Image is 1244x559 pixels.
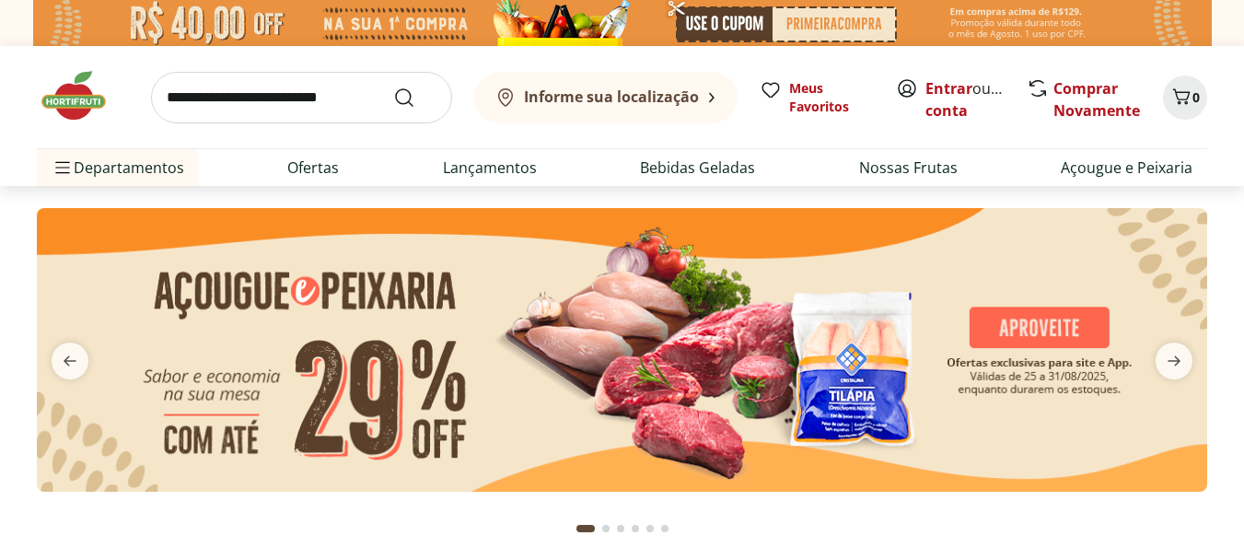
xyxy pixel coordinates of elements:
[37,68,129,123] img: Hortifruti
[789,79,874,116] span: Meus Favoritos
[1061,157,1192,179] a: Açougue e Peixaria
[640,157,755,179] a: Bebidas Geladas
[599,507,613,551] button: Go to page 2 from fs-carousel
[613,507,628,551] button: Go to page 3 from fs-carousel
[524,87,699,107] b: Informe sua localização
[1141,343,1207,379] button: next
[925,78,1027,121] a: Criar conta
[628,507,643,551] button: Go to page 4 from fs-carousel
[657,507,672,551] button: Go to page 6 from fs-carousel
[52,146,74,190] button: Menu
[859,157,958,179] a: Nossas Frutas
[573,507,599,551] button: Current page from fs-carousel
[151,72,452,123] input: search
[393,87,437,109] button: Submit Search
[52,146,184,190] span: Departamentos
[37,208,1207,492] img: açougue
[925,78,972,99] a: Entrar
[760,79,874,116] a: Meus Favoritos
[443,157,537,179] a: Lançamentos
[37,343,103,379] button: previous
[1163,76,1207,120] button: Carrinho
[1192,88,1200,106] span: 0
[287,157,339,179] a: Ofertas
[643,507,657,551] button: Go to page 5 from fs-carousel
[925,77,1007,122] span: ou
[474,72,738,123] button: Informe sua localização
[1053,78,1140,121] a: Comprar Novamente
